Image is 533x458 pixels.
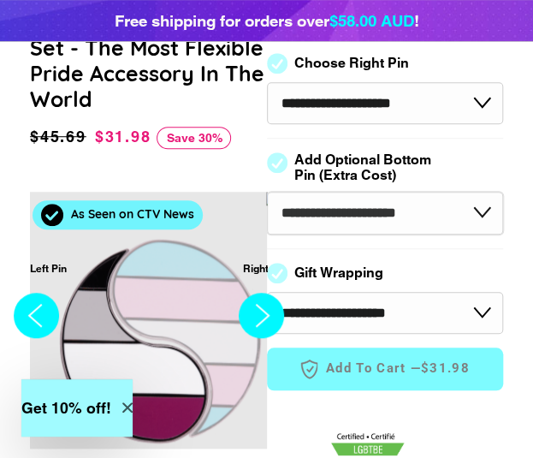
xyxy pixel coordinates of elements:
[30,9,267,112] h1: Customizable Pride Pin Set - The Most Flexible Pride Accessory In The World
[267,348,504,390] button: Add to Cart —$31.98
[157,127,231,149] span: Save 30%
[293,358,478,380] span: Add to Cart —
[95,128,151,146] span: $31.98
[30,125,91,149] span: $45.69
[115,9,419,33] div: Free shipping for orders over !
[421,360,470,378] span: $31.98
[294,152,438,183] label: Add Optional Bottom Pin (Extra Cost)
[294,56,409,71] label: Choose Right Pin
[294,265,383,281] label: Gift Wrapping
[329,11,414,30] span: $58.00 AUD
[30,192,266,449] div: 1 / 9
